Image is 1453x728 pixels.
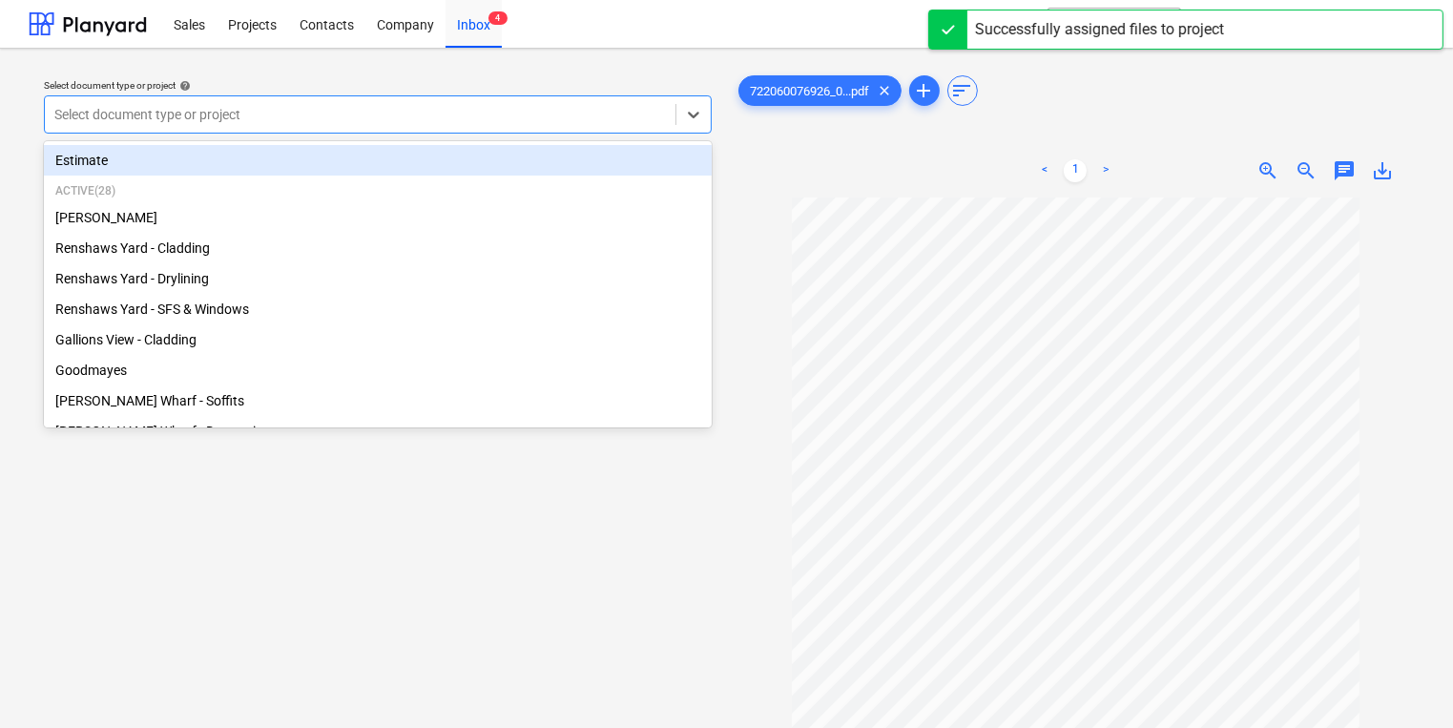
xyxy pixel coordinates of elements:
span: sort [951,79,974,102]
div: Goodmayes [44,355,712,385]
a: Page 1 is your current page [1064,159,1087,182]
div: Renshaws Yard - Cladding [44,233,712,263]
div: Select document type or project [44,79,712,92]
a: Previous page [1033,159,1056,182]
span: zoom_out [1295,159,1318,182]
span: clear [874,79,897,102]
div: Montgomery's Wharf - Soffits [44,385,712,416]
div: Successfully assigned files to project [975,18,1224,41]
span: 4 [488,11,508,25]
span: save_alt [1371,159,1394,182]
div: [PERSON_NAME] [44,202,712,233]
span: chat [1333,159,1356,182]
span: help [176,80,191,92]
p: Active ( 28 ) [55,183,700,199]
div: Gallions View - Cladding [44,324,712,355]
div: Trent Park [44,202,712,233]
div: 722060076926_0...pdf [738,75,902,106]
span: 722060076926_0...pdf [739,84,882,98]
div: Estimate [44,145,712,176]
iframe: Chat Widget [1358,636,1453,728]
div: Renshaws Yard - SFS & Windows [44,294,712,324]
span: zoom_in [1256,159,1279,182]
span: add [913,79,936,102]
div: Montgomery's Wharf - Decoration [44,416,712,447]
div: Renshaws Yard - Drylining [44,263,712,294]
div: [PERSON_NAME] Wharf - Decoration [44,416,712,447]
a: Next page [1094,159,1117,182]
div: [PERSON_NAME] Wharf - Soffits [44,385,712,416]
